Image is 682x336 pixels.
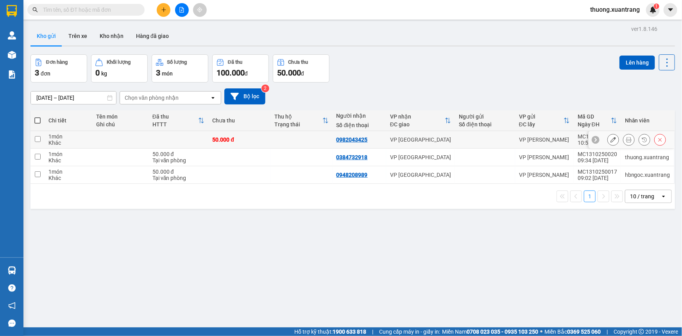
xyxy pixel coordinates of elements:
[607,327,608,336] span: |
[390,172,451,178] div: VP [GEOGRAPHIC_DATA]
[96,121,145,128] div: Ghi chú
[30,27,62,45] button: Kho gửi
[93,27,130,45] button: Kho nhận
[277,68,301,77] span: 50.000
[625,172,670,178] div: hbngoc.xuantrang
[567,329,601,335] strong: 0369 525 060
[130,27,175,45] button: Hàng đã giao
[301,70,304,77] span: đ
[625,117,670,124] div: Nhân viên
[519,172,570,178] div: VP [PERSON_NAME]
[337,113,382,119] div: Người nhận
[30,54,87,83] button: Đơn hàng3đơn
[179,7,184,13] span: file-add
[574,110,621,131] th: Toggle SortBy
[35,68,39,77] span: 3
[379,327,440,336] span: Cung cấp máy in - giấy in:
[8,284,16,292] span: question-circle
[667,6,674,13] span: caret-down
[31,92,116,104] input: Select a date range.
[152,54,208,83] button: Số lượng3món
[578,175,617,181] div: 09:02 [DATE]
[149,110,209,131] th: Toggle SortBy
[619,56,655,70] button: Lên hàng
[48,169,88,175] div: 1 món
[519,113,564,120] div: VP gửi
[459,113,511,120] div: Người gửi
[578,169,617,175] div: MC1310250017
[664,3,677,17] button: caret-down
[162,70,173,77] span: món
[519,121,564,128] div: ĐC lấy
[125,94,179,102] div: Chọn văn phòng nhận
[654,4,659,9] sup: 1
[584,190,596,202] button: 1
[7,5,17,17] img: logo-vxr
[8,302,16,309] span: notification
[519,154,570,160] div: VP [PERSON_NAME]
[91,54,148,83] button: Khối lượng0kg
[294,327,366,336] span: Hỗ trợ kỹ thuật:
[288,59,308,65] div: Chưa thu
[48,140,88,146] div: Khác
[8,70,16,79] img: solution-icon
[43,5,135,14] input: Tìm tên, số ĐT hoặc mã đơn
[8,31,16,40] img: warehouse-icon
[578,121,611,128] div: Ngày ĐH
[519,137,570,143] div: VP [PERSON_NAME]
[467,329,538,335] strong: 0708 023 035 - 0935 103 250
[442,327,538,336] span: Miền Nam
[245,70,248,77] span: đ
[390,113,445,120] div: VP nhận
[578,151,617,157] div: MC1310250020
[625,154,670,160] div: thuong.xuantrang
[212,54,269,83] button: Đã thu100.000đ
[48,175,88,181] div: Khác
[224,88,265,104] button: Bộ lọc
[193,3,207,17] button: aim
[273,54,329,83] button: Chưa thu50.000đ
[156,68,160,77] span: 3
[337,154,368,160] div: 0384732918
[333,329,366,335] strong: 1900 633 818
[152,121,199,128] div: HTTT
[107,59,131,65] div: Khối lượng
[95,68,100,77] span: 0
[228,59,242,65] div: Đã thu
[639,329,644,334] span: copyright
[8,51,16,59] img: warehouse-icon
[167,59,187,65] div: Số lượng
[161,7,166,13] span: plus
[152,113,199,120] div: Đã thu
[459,121,511,128] div: Số điện thoại
[48,133,88,140] div: 1 món
[578,140,617,146] div: 10:53 [DATE]
[584,5,646,14] span: thuong.xuantrang
[8,266,16,275] img: warehouse-icon
[217,68,245,77] span: 100.000
[337,137,368,143] div: 0982043425
[578,133,617,140] div: MC1310250029
[650,6,657,13] img: icon-new-feature
[655,4,658,9] span: 1
[274,113,322,120] div: Thu hộ
[32,7,38,13] span: search
[212,117,267,124] div: Chưa thu
[152,151,205,157] div: 50.000 đ
[337,172,368,178] div: 0948208989
[152,169,205,175] div: 50.000 đ
[96,113,145,120] div: Tên món
[48,117,88,124] div: Chi tiết
[544,327,601,336] span: Miền Bắc
[62,27,93,45] button: Trên xe
[372,327,373,336] span: |
[515,110,574,131] th: Toggle SortBy
[212,137,267,143] div: 50.000 đ
[152,175,205,181] div: Tại văn phòng
[630,192,654,200] div: 10 / trang
[390,121,445,128] div: ĐC giao
[540,330,542,333] span: ⚪️
[578,157,617,164] div: 09:34 [DATE]
[386,110,455,131] th: Toggle SortBy
[274,121,322,128] div: Trạng thái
